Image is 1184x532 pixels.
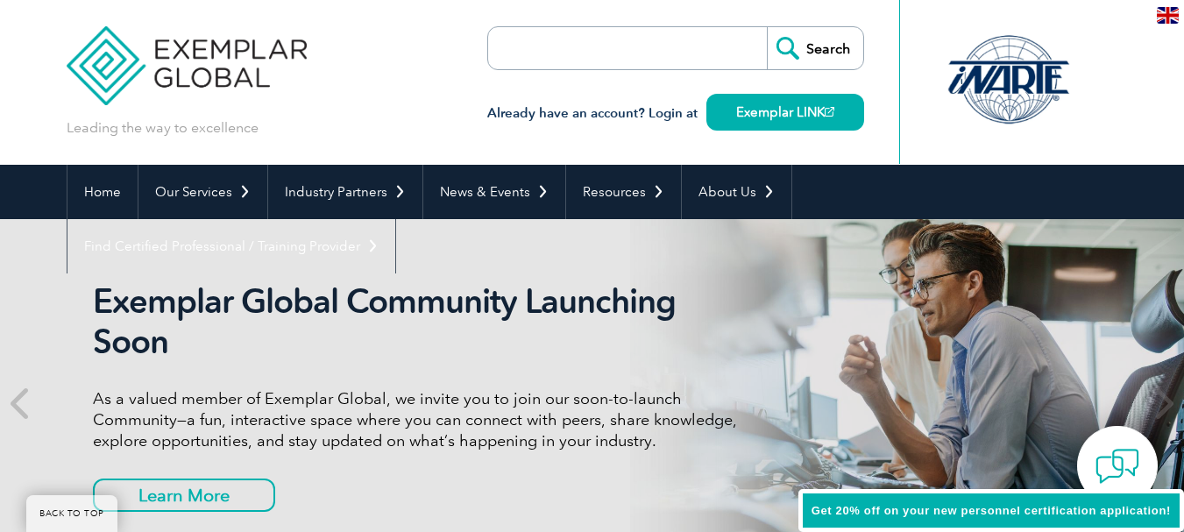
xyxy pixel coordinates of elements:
input: Search [767,27,863,69]
img: open_square.png [825,107,834,117]
img: en [1157,7,1179,24]
a: Learn More [93,479,275,512]
a: About Us [682,165,791,219]
h2: Exemplar Global Community Launching Soon [93,281,750,362]
a: Exemplar LINK [706,94,864,131]
a: BACK TO TOP [26,495,117,532]
a: Industry Partners [268,165,422,219]
a: Our Services [138,165,267,219]
p: Leading the way to excellence [67,118,259,138]
p: As a valued member of Exemplar Global, we invite you to join our soon-to-launch Community—a fun, ... [93,388,750,451]
h3: Already have an account? Login at [487,103,864,124]
a: Home [67,165,138,219]
span: Get 20% off on your new personnel certification application! [812,504,1171,517]
a: Resources [566,165,681,219]
a: Find Certified Professional / Training Provider [67,219,395,273]
a: News & Events [423,165,565,219]
img: contact-chat.png [1095,444,1139,488]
